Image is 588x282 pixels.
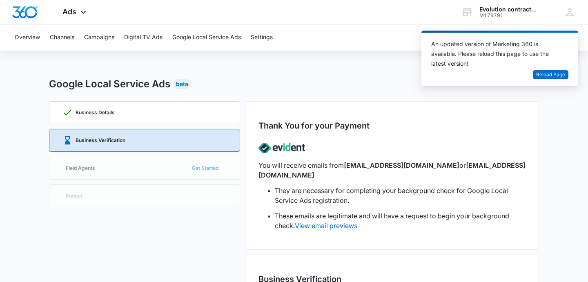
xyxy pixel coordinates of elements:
div: account name [479,6,539,13]
div: An updated version of Marketing 360 is available. Please reload this page to use the latest version! [431,39,559,69]
p: You will receive emails from or [258,160,526,180]
li: These emails are legitimate and will have a request to begin your background check. [275,211,526,231]
button: Digital TV Ads [124,24,163,51]
li: They are necessary for completing your background check for Google Local Service Ads registration. [275,186,526,205]
button: Overview [15,24,40,51]
a: Business Details [49,101,240,124]
span: Ads [62,7,76,16]
h2: Google Local Service Ads [49,77,170,91]
button: Google Local Service Ads [172,24,241,51]
img: lsa-evident [258,136,305,160]
div: Beta [174,79,191,89]
span: [EMAIL_ADDRESS][DOMAIN_NAME] [344,161,459,169]
button: Settings [251,24,273,51]
a: View email previews [295,222,357,230]
span: [EMAIL_ADDRESS][DOMAIN_NAME] [258,161,526,179]
a: Business Verification [49,129,240,152]
span: Reload Page [536,71,565,79]
div: account id [479,13,539,18]
button: Campaigns [84,24,114,51]
p: Business Verification [76,138,125,143]
button: Channels [50,24,74,51]
button: Reload Page [533,70,568,80]
h2: Thank You for your Payment [258,120,370,132]
p: Business Details [76,110,115,115]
